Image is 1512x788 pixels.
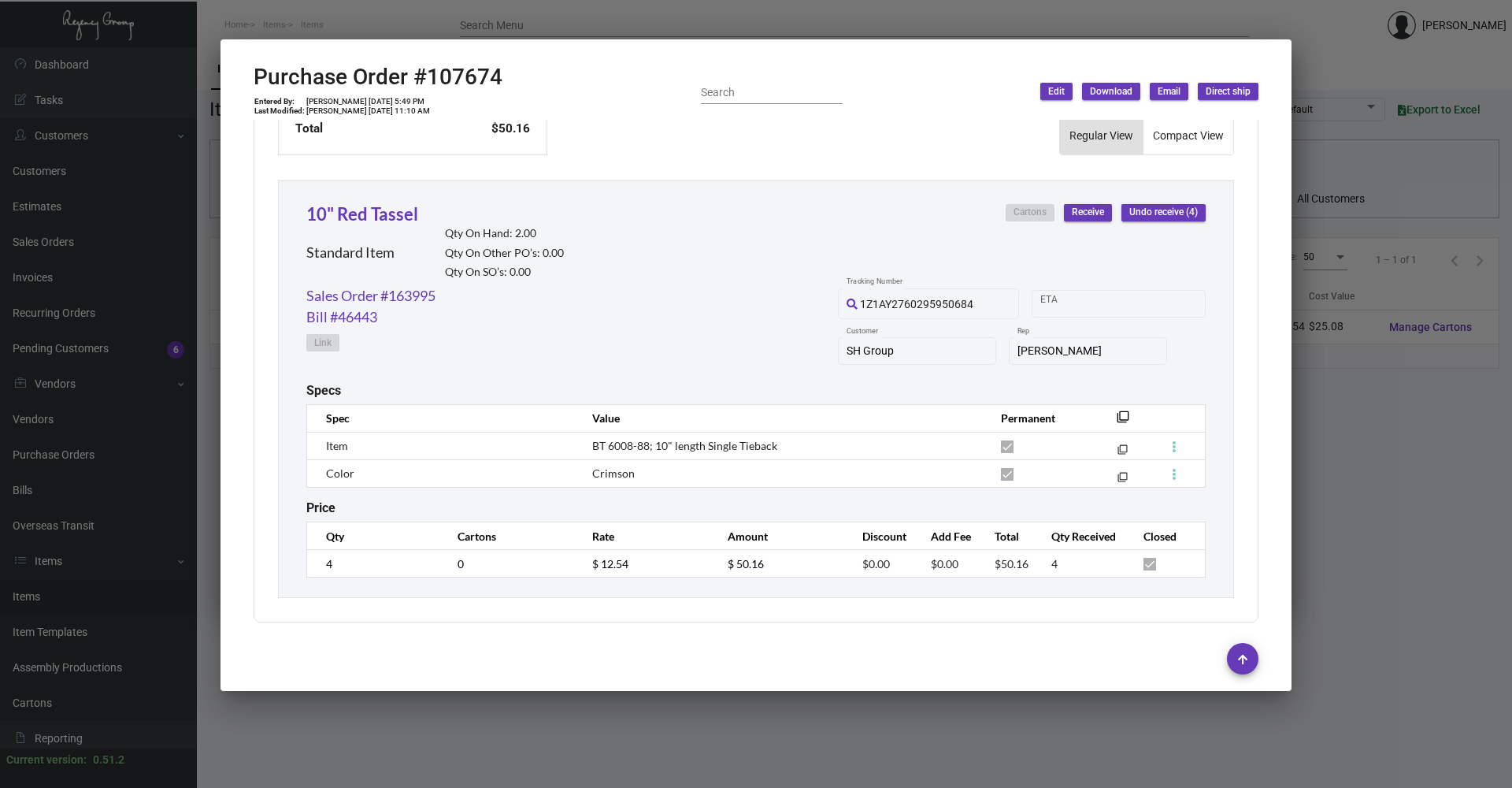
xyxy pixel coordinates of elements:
th: Qty Received [1036,522,1128,550]
input: End date [1102,297,1178,310]
a: Bill #46443 [306,307,377,328]
button: Download [1082,83,1140,100]
td: [PERSON_NAME] [DATE] 11:10 AM [306,106,431,116]
span: $0.00 [862,557,890,571]
button: Cartons [1006,204,1054,221]
mat-icon: filter_none [1117,415,1129,428]
button: Edit [1040,83,1073,100]
button: Email [1150,83,1188,100]
h2: Standard Item [306,244,395,262]
th: Discount [847,522,915,550]
span: Download [1090,85,1132,98]
h2: Qty On Other PO’s: 0.00 [445,247,564,260]
span: Crimson [592,466,635,480]
span: 1Z1AY2760295950684 [860,298,973,310]
a: Sales Order #163995 [306,285,435,307]
h2: Purchase Order #107674 [254,64,502,91]
th: Value [576,404,985,432]
th: Cartons [442,522,576,550]
span: Color [326,466,354,480]
h2: Specs [306,383,341,398]
div: Current version: [6,752,87,768]
th: Amount [712,522,847,550]
mat-icon: filter_none [1117,475,1128,485]
button: Regular View [1060,117,1143,154]
button: Receive [1064,204,1112,221]
span: Direct ship [1206,85,1251,98]
button: Undo receive (4) [1121,204,1206,221]
div: 0.51.2 [93,752,124,768]
th: Rate [576,522,711,550]
button: Compact View [1143,117,1233,154]
th: Closed [1128,522,1206,550]
button: Direct ship [1198,83,1258,100]
h2: Qty On Hand: 2.00 [445,227,564,240]
span: Undo receive (4) [1129,206,1198,219]
span: Email [1158,85,1180,98]
span: $0.00 [931,557,958,571]
td: [PERSON_NAME] [DATE] 5:49 PM [306,97,431,106]
th: Spec [307,404,576,432]
th: Qty [307,522,442,550]
a: 10" Red Tassel [306,203,418,225]
th: Add Fee [915,522,979,550]
span: Cartons [1014,206,1047,219]
mat-icon: filter_none [1117,448,1128,458]
span: Edit [1048,85,1065,98]
h2: Qty On SO’s: 0.00 [445,266,564,279]
td: Entered By: [254,97,306,106]
span: Link [314,336,332,350]
td: Last Modified: [254,106,306,116]
span: Item [326,439,348,452]
span: BT 6008-88; 10" length Single Tieback [592,439,777,452]
th: Total [979,522,1036,550]
input: Start date [1040,297,1089,310]
span: 4 [1051,557,1058,571]
td: $50.16 [456,119,531,139]
h2: Price [306,500,335,515]
span: Receive [1072,206,1104,219]
th: Permanent [985,404,1093,432]
td: Total [295,119,456,139]
span: $50.16 [995,557,1028,571]
button: Link [306,334,339,351]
